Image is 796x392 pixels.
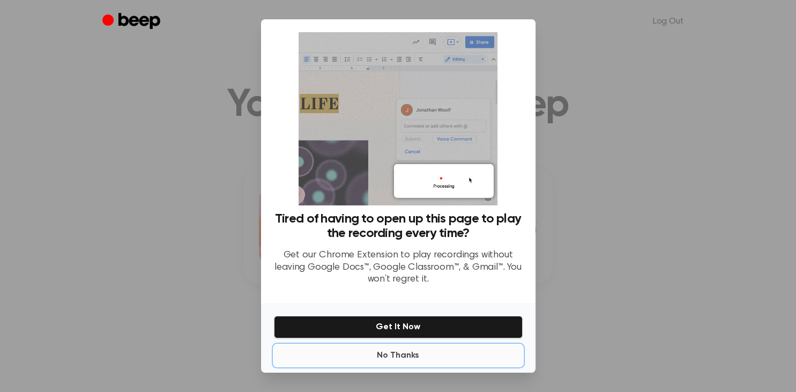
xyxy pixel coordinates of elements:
[274,212,523,241] h3: Tired of having to open up this page to play the recording every time?
[642,9,694,34] a: Log Out
[274,345,523,366] button: No Thanks
[274,249,523,286] p: Get our Chrome Extension to play recordings without leaving Google Docs™, Google Classroom™, & Gm...
[299,32,497,205] img: Beep extension in action
[102,11,163,32] a: Beep
[274,316,523,338] button: Get It Now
